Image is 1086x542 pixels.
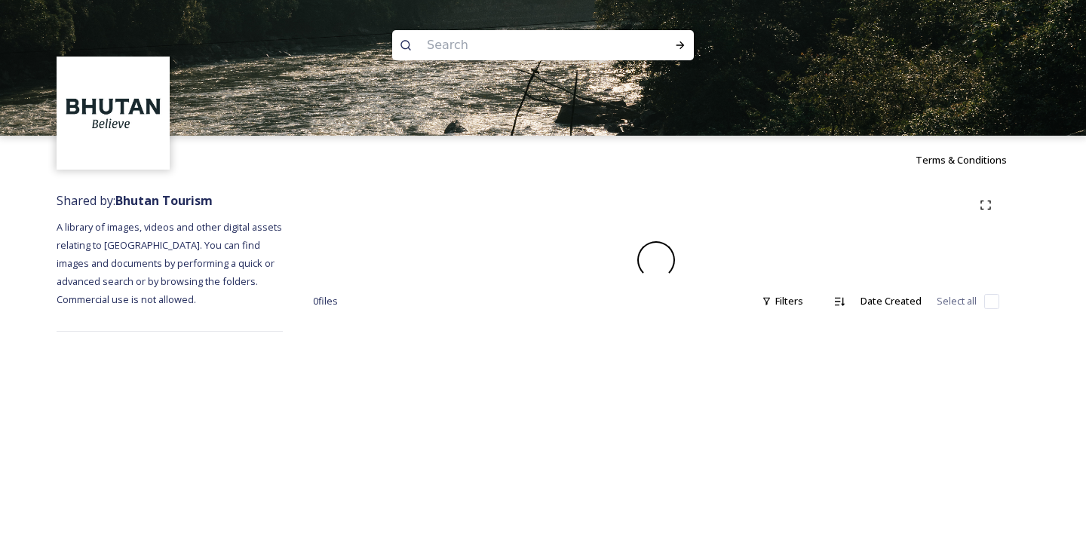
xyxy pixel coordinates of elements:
[57,192,213,209] span: Shared by:
[937,294,977,308] span: Select all
[57,220,284,306] span: A library of images, videos and other digital assets relating to [GEOGRAPHIC_DATA]. You can find ...
[313,294,338,308] span: 0 file s
[916,151,1029,169] a: Terms & Conditions
[59,59,168,168] img: BT_Logo_BB_Lockup_CMYK_High%2520Res.jpg
[853,286,929,316] div: Date Created
[419,29,626,62] input: Search
[754,286,811,316] div: Filters
[115,192,213,209] strong: Bhutan Tourism
[916,153,1007,167] span: Terms & Conditions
